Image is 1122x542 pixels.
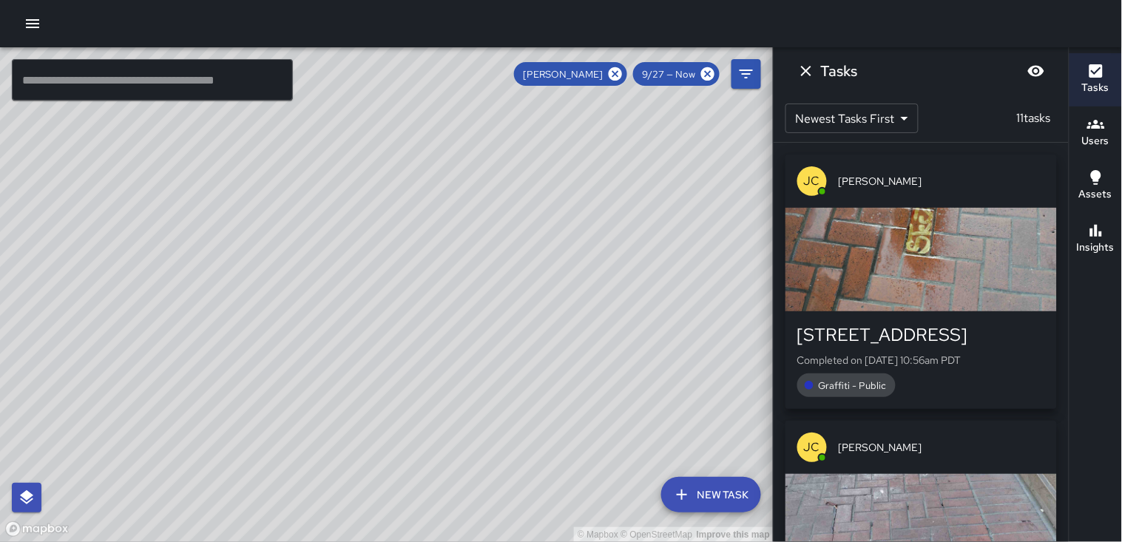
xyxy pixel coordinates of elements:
[785,155,1057,409] button: JC[PERSON_NAME][STREET_ADDRESS]Completed on [DATE] 10:56am PDTGraffiti - Public
[791,56,821,86] button: Dismiss
[797,353,1045,367] p: Completed on [DATE] 10:56am PDT
[1069,160,1122,213] button: Assets
[1079,186,1112,203] h6: Assets
[1082,80,1109,96] h6: Tasks
[821,59,858,83] h6: Tasks
[731,59,761,89] button: Filters
[804,172,820,190] p: JC
[514,68,612,81] span: [PERSON_NAME]
[1069,106,1122,160] button: Users
[1021,56,1051,86] button: Blur
[633,62,720,86] div: 9/27 — Now
[804,438,820,456] p: JC
[1082,133,1109,149] h6: Users
[1069,53,1122,106] button: Tasks
[839,440,1045,455] span: [PERSON_NAME]
[661,477,761,512] button: New Task
[839,174,1045,189] span: [PERSON_NAME]
[810,379,896,392] span: Graffiti - Public
[633,68,704,81] span: 9/27 — Now
[797,323,1045,347] div: [STREET_ADDRESS]
[1011,109,1057,127] p: 11 tasks
[514,62,627,86] div: [PERSON_NAME]
[785,104,919,133] div: Newest Tasks First
[1077,240,1115,256] h6: Insights
[1069,213,1122,266] button: Insights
